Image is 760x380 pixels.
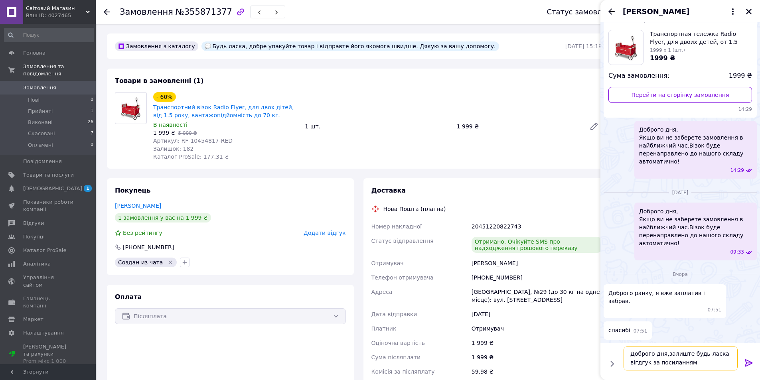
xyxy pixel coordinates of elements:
textarea: Доброго дня,залиште будь-ласка вігдгук за посиланням [624,347,738,370]
span: Телефон отримувача [371,274,434,281]
span: Залишок: 182 [153,146,193,152]
span: Оціночна вартість [371,340,425,346]
span: Транспортная тележка Radio Flyer, для двоих детей, от 1.5 года, грузоподъемность до 70 кг, склады... [650,30,752,46]
span: Світовий Магазин [26,5,86,12]
button: Назад [607,7,616,16]
div: Будь ласка, добре упакуйте товар і відправте його якомога швидше. Дякую за вашу допомогу. [201,41,499,51]
span: Артикул: RF-10454817-RED [153,138,233,144]
span: Сума замовлення: [608,71,669,81]
span: Доставка [371,187,406,194]
span: [PERSON_NAME] та рахунки [23,343,74,365]
div: 1 замовлення у вас на 1 999 ₴ [115,213,211,222]
span: №355871377 [176,7,232,17]
span: [PERSON_NAME] [623,6,689,17]
span: Оплата [115,293,142,301]
span: Вчора [669,271,691,278]
span: Комісія за післяплату [371,368,435,375]
span: Управління сайтом [23,274,74,288]
span: Повідомлення [23,158,62,165]
span: Отримувач [371,260,404,266]
span: Замовлення та повідомлення [23,63,96,77]
span: 7 [91,130,93,137]
span: Налаштування [23,329,64,337]
span: Товари в замовленні (1) [115,77,204,85]
img: Транспортний візок Radio Flyer, для двох дітей, від 1.5 року, вантажопідйомність до 70 кг. [121,93,141,124]
div: Повернутися назад [104,8,110,16]
div: [DATE] [470,307,604,321]
span: Доброго дня, Якщо ви не заберете замовлення в найближчий час.Візок буде перенаправлено до нашого ... [639,126,752,165]
span: Додати відгук [304,230,345,236]
span: Скасовані [28,130,55,137]
div: 59.98 ₴ [470,364,604,379]
a: [PERSON_NAME] [115,203,161,209]
span: 0 [91,96,93,104]
button: Закрити [744,7,754,16]
span: Показники роботи компанії [23,199,74,213]
span: Создан из чата [118,259,163,266]
div: [PERSON_NAME] [470,256,604,270]
span: [DEMOGRAPHIC_DATA] [23,185,82,192]
div: 1 999 ₴ [470,336,604,350]
time: [DATE] 15:19 [565,43,602,49]
span: 1 [84,185,92,192]
span: 26 [88,119,93,126]
div: [GEOGRAPHIC_DATA], №29 (до 30 кг на одне місце): вул. [STREET_ADDRESS] [470,285,604,307]
span: Нові [28,96,39,104]
svg: Видалити мітку [167,259,174,266]
span: Аналітика [23,260,51,268]
div: Замовлення з каталогу [115,41,198,51]
span: Оплачені [28,142,53,149]
span: Виконані [28,119,53,126]
span: Маркет [23,316,43,323]
span: Каталог ProSale [23,247,66,254]
span: Відгуки [23,220,44,227]
div: Prom мікс 1 000 [23,358,74,365]
input: Пошук [4,28,94,42]
span: [DATE] [669,189,692,196]
span: 0 [91,142,93,149]
span: 1999 ₴ [650,54,675,62]
div: Ваш ID: 4027465 [26,12,96,19]
span: Замовлення [23,84,56,91]
span: 07:51 11.08.2025 [708,307,722,313]
span: 5 000 ₴ [178,130,197,136]
button: [PERSON_NAME] [623,6,738,17]
div: Отримувач [470,321,604,336]
span: Покупці [23,233,45,240]
div: [PHONE_NUMBER] [470,270,604,285]
span: Гаманець компанії [23,295,74,309]
span: Головна [23,49,45,57]
span: В наявності [153,122,188,128]
span: 1999 x 1 (шт.) [650,47,685,53]
span: 1 [91,108,93,115]
span: Каталог ProSale: 177.31 ₴ [153,154,229,160]
span: Товари та послуги [23,171,74,179]
button: Показати кнопки [607,358,617,369]
div: Статус замовлення [547,8,620,16]
a: Перейти на сторінку замовлення [608,87,752,103]
div: Отримано. Очікуйте SMS про надходження грошового переказу [472,237,602,253]
span: Статус відправлення [371,238,434,244]
div: Нова Пошта (платна) [381,205,448,213]
span: Доброго ранку, я вже заплатив і забрав. [608,289,721,305]
span: Прийняті [28,108,53,115]
span: спасибі [608,326,630,335]
span: 1999 ₴ [729,71,752,81]
div: 1 999 ₴ [454,121,583,132]
span: 14:29 09.08.2025 [608,106,752,113]
span: Покупець [115,187,151,194]
div: 1 шт. [302,121,453,132]
div: 11.08.2025 [604,270,757,278]
span: 14:29 09.08.2025 [730,167,744,174]
span: Всього товарів: 1 [608,16,657,23]
img: 6332441786_w200_h200_transportnaya-telezhka-radio.jpg [615,30,637,65]
a: Транспортний візок Radio Flyer, для двох дітей, від 1.5 року, вантажопідйомність до 70 кг. [153,104,294,118]
div: [PHONE_NUMBER] [122,243,175,251]
span: Адреса [371,289,393,295]
span: Без рейтингу [123,230,162,236]
a: Редагувати [586,118,602,134]
span: 07:51 11.08.2025 [634,328,647,335]
span: Платник [371,325,397,332]
div: - 60% [153,92,176,102]
span: Номер накладної [371,223,422,230]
